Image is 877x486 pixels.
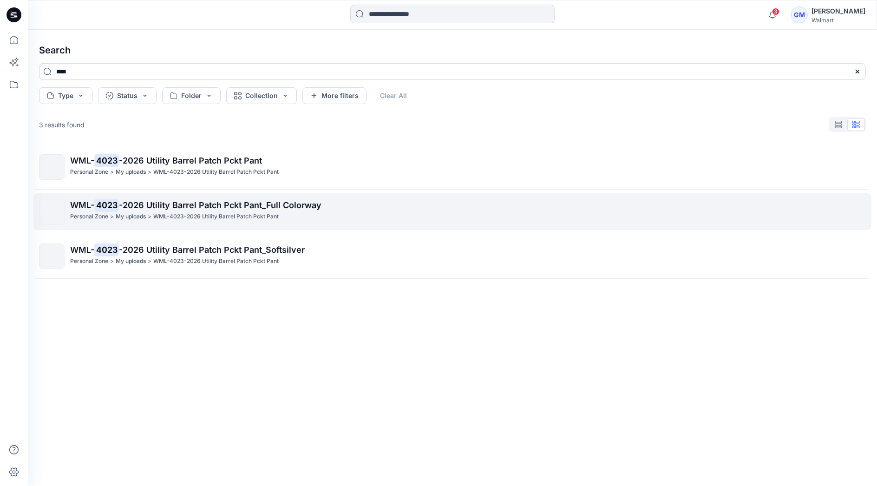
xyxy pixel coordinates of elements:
[153,256,279,266] p: WML-4023-2026 Utility Barrel Patch Pckt Pant
[110,167,114,177] p: >
[33,193,871,230] a: WML-4023-2026 Utility Barrel Patch Pckt Pant_Full ColorwayPersonal Zone>My uploads>WML-4023-2026 ...
[119,245,305,255] span: -2026 Utility Barrel Patch Pckt Pant_Softsilver
[70,200,94,210] span: WML-
[116,256,146,266] p: My uploads
[812,6,865,17] div: [PERSON_NAME]
[302,87,367,104] button: More filters
[116,167,146,177] p: My uploads
[70,156,94,165] span: WML-
[153,212,279,222] p: WML-4023-2026 Utility Barrel Patch Pckt Pant
[119,200,321,210] span: -2026 Utility Barrel Patch Pckt Pant_Full Colorway
[162,87,221,104] button: Folder
[39,120,85,130] p: 3 results found
[148,167,151,177] p: >
[791,7,808,23] div: GM
[148,256,151,266] p: >
[32,37,873,63] h4: Search
[116,212,146,222] p: My uploads
[94,154,119,167] mark: 4023
[70,245,94,255] span: WML-
[110,256,114,266] p: >
[148,212,151,222] p: >
[98,87,157,104] button: Status
[110,212,114,222] p: >
[70,212,108,222] p: Personal Zone
[70,167,108,177] p: Personal Zone
[94,243,119,256] mark: 4023
[70,256,108,266] p: Personal Zone
[226,87,297,104] button: Collection
[33,238,871,275] a: WML-4023-2026 Utility Barrel Patch Pckt Pant_SoftsilverPersonal Zone>My uploads>WML-4023-2026 Uti...
[772,8,779,15] span: 3
[39,87,92,104] button: Type
[119,156,262,165] span: -2026 Utility Barrel Patch Pckt Pant
[153,167,279,177] p: WML-4023-2026 Utility Barrel Patch Pckt Pant
[94,198,119,211] mark: 4023
[812,17,865,24] div: Walmart
[33,149,871,185] a: WML-4023-2026 Utility Barrel Patch Pckt PantPersonal Zone>My uploads>WML-4023-2026 Utility Barrel...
